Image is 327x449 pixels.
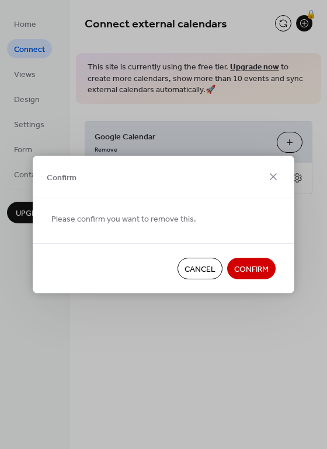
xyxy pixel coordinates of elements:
button: Confirm [227,258,276,279]
button: Cancel [178,258,222,279]
span: Confirm [234,264,269,276]
span: Please confirm you want to remove this. [51,213,196,226]
span: Confirm [47,171,76,184]
span: Cancel [185,264,215,276]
